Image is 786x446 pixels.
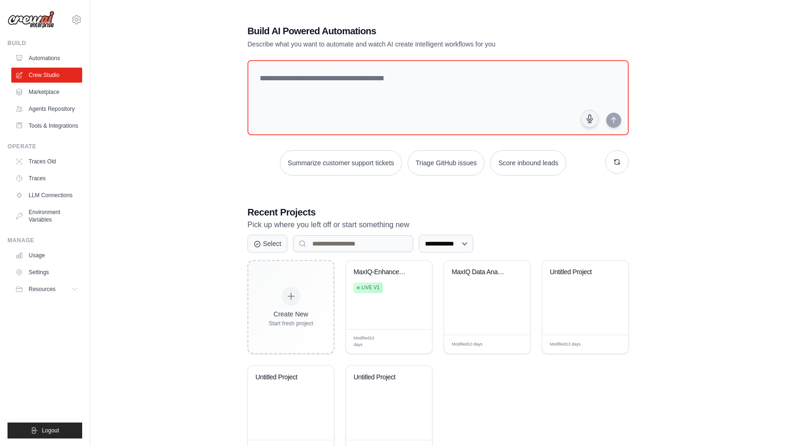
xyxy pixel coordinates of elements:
[550,341,581,348] span: Modified 13 days
[581,110,599,128] button: Click to speak your automation idea
[408,150,485,176] button: Triage GitHub issues
[247,24,563,38] h1: Build AI Powered Automations
[11,205,82,227] a: Environment Variables
[8,143,82,150] div: Operate
[383,338,406,345] div: Manage deployment
[8,11,54,29] img: Logo
[11,154,82,169] a: Traces Old
[362,284,379,292] span: Live v1
[11,118,82,133] a: Tools & Integrations
[383,338,400,345] span: Manage
[452,268,509,277] div: MaxIQ Data Analysis Automation
[255,373,312,382] div: Untitled Project
[11,171,82,186] a: Traces
[452,341,483,348] span: Modified 10 days
[550,268,607,277] div: Untitled Project
[8,237,82,244] div: Manage
[11,248,82,263] a: Usage
[247,39,563,49] p: Describe what you want to automate and watch AI create intelligent workflows for you
[269,309,313,319] div: Create New
[280,150,402,176] button: Summarize customer support tickets
[11,188,82,203] a: LLM Connections
[247,219,629,231] p: Pick up where you left off or start something new
[11,51,82,66] a: Automations
[606,341,614,348] span: Edit
[247,235,287,253] button: Select
[410,338,418,345] span: Edit
[11,265,82,280] a: Settings
[490,150,566,176] button: Score inbound leads
[11,85,82,100] a: Marketplace
[42,427,59,434] span: Logout
[605,150,629,174] button: Get new suggestions
[29,285,55,293] span: Resources
[354,268,410,277] div: MaxIQ-Enhanced Prospect Intelligence Automation
[269,320,313,327] div: Start fresh project
[11,68,82,83] a: Crew Studio
[11,101,82,116] a: Agents Repository
[11,282,82,297] button: Resources
[247,206,629,219] h3: Recent Projects
[8,39,82,47] div: Build
[508,341,516,348] span: Edit
[354,373,410,382] div: Untitled Project
[354,335,383,348] span: Modified 10 days
[8,423,82,438] button: Logout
